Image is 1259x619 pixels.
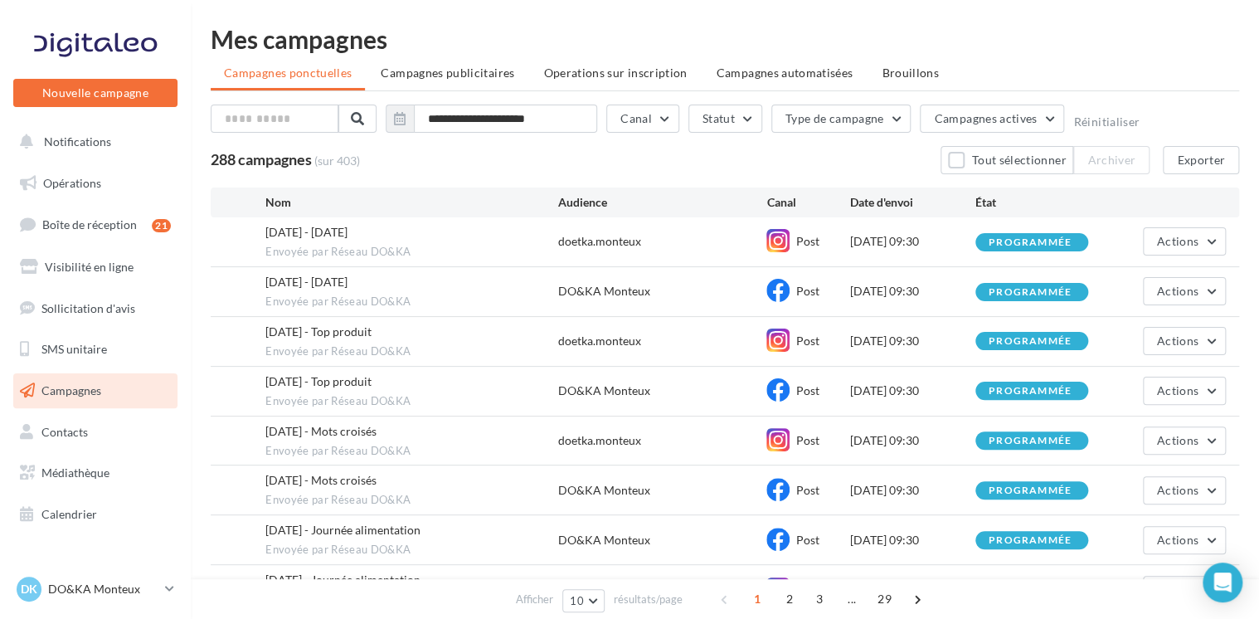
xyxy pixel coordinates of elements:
[795,383,819,397] span: Post
[989,237,1072,248] div: programmée
[10,291,181,326] a: Sollicitation d'avis
[558,283,650,300] div: DO&KA Monteux
[850,383,975,399] div: [DATE] 09:30
[941,146,1073,174] button: Tout sélectionner
[265,194,557,211] div: Nom
[41,465,109,480] span: Médiathèque
[41,383,101,397] span: Campagnes
[1143,426,1226,455] button: Actions
[1157,284,1198,298] span: Actions
[43,176,101,190] span: Opérations
[871,586,898,612] span: 29
[558,383,650,399] div: DO&KA Monteux
[795,334,819,348] span: Post
[570,594,584,607] span: 10
[975,194,1101,211] div: État
[850,532,975,548] div: [DATE] 09:30
[688,105,762,133] button: Statut
[558,194,767,211] div: Audience
[882,66,939,80] span: Brouillons
[1073,115,1140,129] button: Réinitialiser
[10,124,174,159] button: Notifications
[1143,327,1226,355] button: Actions
[717,66,853,80] span: Campagnes automatisées
[850,283,975,300] div: [DATE] 09:30
[265,374,372,388] span: 23/10/2025 - Top produit
[265,444,557,459] span: Envoyée par Réseau DO&KA
[1143,526,1226,554] button: Actions
[10,373,181,408] a: Campagnes
[13,573,177,605] a: DK DO&KA Monteux
[989,485,1072,496] div: programmée
[265,295,557,309] span: Envoyée par Réseau DO&KA
[381,66,514,80] span: Campagnes publicitaires
[41,507,97,521] span: Calendrier
[1143,476,1226,504] button: Actions
[265,523,420,537] span: 16/10/2025 - Journée alimentation
[558,233,641,250] div: doetka.monteux
[1157,483,1198,497] span: Actions
[265,424,377,438] span: 21/10/2025 - Mots croisés
[1157,433,1198,447] span: Actions
[45,260,134,274] span: Visibilité en ligne
[543,66,687,80] span: Operations sur inscription
[795,284,819,298] span: Post
[265,245,557,260] span: Envoyée par Réseau DO&KA
[265,275,348,289] span: 31/10/2025 - Halloween
[989,336,1072,347] div: programmée
[10,207,181,242] a: Boîte de réception21
[606,105,679,133] button: Canal
[265,473,377,487] span: 21/10/2025 - Mots croisés
[850,482,975,499] div: [DATE] 09:30
[44,134,111,149] span: Notifications
[13,79,177,107] button: Nouvelle campagne
[10,166,181,201] a: Opérations
[265,344,557,359] span: Envoyée par Réseau DO&KA
[1157,533,1198,547] span: Actions
[1157,234,1198,248] span: Actions
[850,432,975,449] div: [DATE] 09:30
[48,581,158,597] p: DO&KA Monteux
[558,482,650,499] div: DO&KA Monteux
[41,300,135,314] span: Sollicitation d'avis
[265,225,348,239] span: 31/10/2025 - Halloween
[1143,277,1226,305] button: Actions
[558,333,641,349] div: doetka.monteux
[795,433,819,447] span: Post
[839,586,865,612] span: ...
[1203,563,1242,602] div: Open Intercom Messenger
[771,105,911,133] button: Type de campagne
[1143,377,1226,405] button: Actions
[314,153,360,169] span: (sur 403)
[989,386,1072,397] div: programmée
[1163,146,1239,174] button: Exporter
[850,333,975,349] div: [DATE] 09:30
[850,233,975,250] div: [DATE] 09:30
[989,535,1072,546] div: programmée
[989,436,1072,446] div: programmée
[795,483,819,497] span: Post
[1157,383,1198,397] span: Actions
[795,234,819,248] span: Post
[211,27,1239,51] div: Mes campagnes
[21,581,37,597] span: DK
[10,332,181,367] a: SMS unitaire
[10,250,181,285] a: Visibilité en ligne
[265,573,420,587] span: 16/10/2025 - Journée alimentation
[562,589,605,612] button: 10
[614,592,683,607] span: résultats/page
[989,287,1072,298] div: programmée
[558,432,641,449] div: doetka.monteux
[1143,227,1226,256] button: Actions
[1157,334,1198,348] span: Actions
[265,543,557,558] span: Envoyée par Réseau DO&KA
[10,456,181,490] a: Médiathèque
[10,497,181,532] a: Calendrier
[920,105,1064,133] button: Campagnes actives
[1073,146,1150,174] button: Archiver
[516,592,553,607] span: Afficher
[1143,576,1226,604] button: Actions
[795,533,819,547] span: Post
[265,394,557,409] span: Envoyée par Réseau DO&KA
[776,586,803,612] span: 2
